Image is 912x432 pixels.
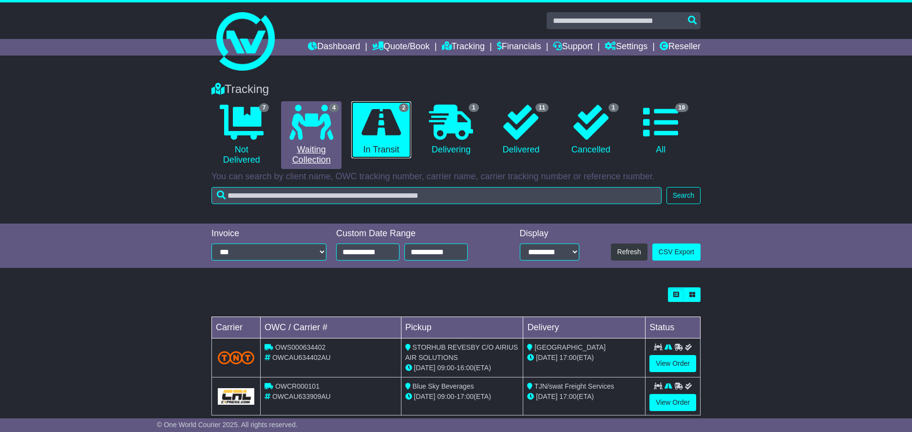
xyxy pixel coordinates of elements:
[442,39,485,56] a: Tracking
[414,393,436,400] span: [DATE]
[611,244,647,261] button: Refresh
[491,101,551,159] a: 11 Delivered
[421,101,481,159] a: 1 Delivering
[675,103,688,112] span: 19
[157,421,298,429] span: © One World Courier 2025. All rights reserved.
[207,82,705,96] div: Tracking
[259,103,269,112] span: 7
[261,317,401,338] td: OWC / Carrier #
[646,317,701,338] td: Status
[218,388,254,405] img: GetCarrierServiceLogo
[497,39,541,56] a: Financials
[469,103,479,112] span: 1
[666,187,701,204] button: Search
[275,382,320,390] span: OWCR000101
[308,39,360,56] a: Dashboard
[401,317,523,338] td: Pickup
[660,39,701,56] a: Reseller
[212,317,261,338] td: Carrier
[281,101,341,169] a: 4 Waiting Collection
[559,393,576,400] span: 17:00
[437,364,455,372] span: 09:00
[534,343,606,351] span: [GEOGRAPHIC_DATA]
[523,317,646,338] td: Delivery
[336,228,493,239] div: Custom Date Range
[405,392,519,402] div: - (ETA)
[275,343,326,351] span: OWS000634402
[272,354,331,361] span: OWCAU634402AU
[559,354,576,361] span: 17:00
[211,101,271,169] a: 7 Not Delivered
[652,244,701,261] a: CSV Export
[405,343,518,361] span: STORHUB REVESBY C/O AIRIUS AIR SOLUTIONS
[272,393,331,400] span: OWCAU633909AU
[536,354,557,361] span: [DATE]
[527,353,641,363] div: (ETA)
[456,364,474,372] span: 16:00
[534,382,614,390] span: TJN/swat Freight Services
[608,103,619,112] span: 1
[561,101,621,159] a: 1 Cancelled
[456,393,474,400] span: 17:00
[527,392,641,402] div: (ETA)
[631,101,691,159] a: 19 All
[211,171,701,182] p: You can search by client name, OWC tracking number, carrier name, carrier tracking number or refe...
[553,39,592,56] a: Support
[211,228,326,239] div: Invoice
[520,228,579,239] div: Display
[399,103,409,112] span: 2
[437,393,455,400] span: 09:00
[329,103,339,112] span: 4
[649,394,696,411] a: View Order
[605,39,647,56] a: Settings
[372,39,430,56] a: Quote/Book
[405,363,519,373] div: - (ETA)
[413,382,474,390] span: Blue Sky Beverages
[414,364,436,372] span: [DATE]
[351,101,411,159] a: 2 In Transit
[649,355,696,372] a: View Order
[535,103,549,112] span: 11
[536,393,557,400] span: [DATE]
[218,351,254,364] img: TNT_Domestic.png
